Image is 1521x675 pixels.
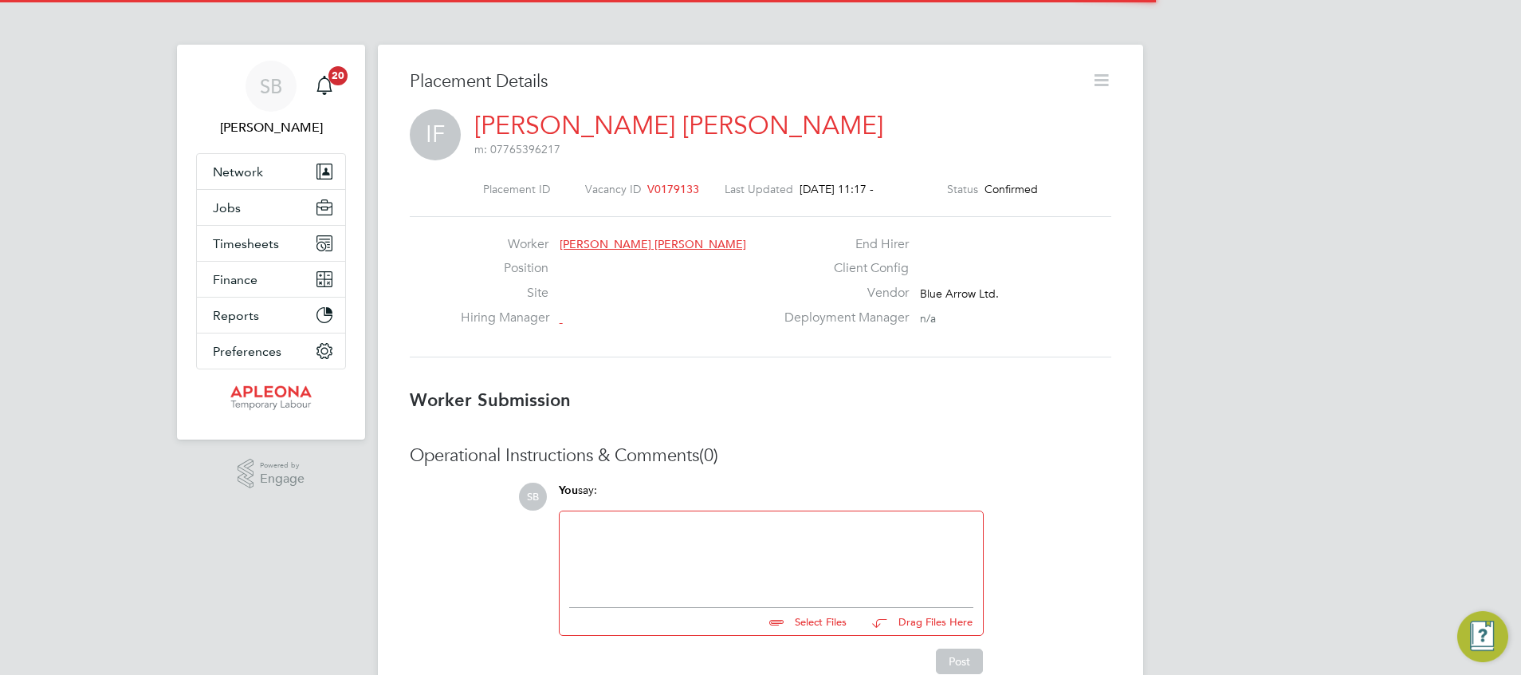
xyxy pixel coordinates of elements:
span: Confirmed [985,182,1038,196]
span: [PERSON_NAME] [PERSON_NAME] [560,237,746,251]
span: [DATE] 11:17 - [800,182,874,196]
span: Powered by [260,459,305,472]
label: Site [461,285,548,302]
span: You [559,484,578,497]
label: End Hirer [775,236,909,253]
button: Jobs [197,190,345,225]
span: Jobs [213,200,241,215]
a: [PERSON_NAME] [PERSON_NAME] [474,110,883,141]
a: SB[PERSON_NAME] [196,61,346,137]
button: Post [936,649,983,674]
span: Timesheets [213,236,279,251]
label: Deployment Manager [775,310,909,326]
b: Worker Submission [410,389,571,411]
span: SB [260,76,282,97]
nav: Main navigation [177,45,365,440]
span: (0) [699,444,718,466]
span: m: 07765396217 [474,142,560,156]
label: Placement ID [483,182,550,196]
label: Client Config [775,260,909,277]
img: apleona-logo-retina.png [230,385,312,411]
span: Blue Arrow Ltd. [920,286,999,301]
label: Last Updated [725,182,793,196]
button: Network [197,154,345,189]
h3: Operational Instructions & Comments [410,444,1111,468]
span: SB [519,483,547,511]
button: Reports [197,298,345,333]
label: Vendor [775,285,909,302]
span: 20 [328,66,348,85]
div: say: [559,483,984,511]
span: Engage [260,472,305,486]
span: IF [410,109,461,160]
a: 20 [309,61,340,112]
h3: Placement Details [410,70,1079,93]
button: Finance [197,262,345,297]
span: Finance [213,272,257,287]
span: Suzanne Bell [196,118,346,137]
label: Position [461,260,548,277]
label: Hiring Manager [461,310,548,326]
span: V0179133 [647,182,699,196]
span: Preferences [213,344,281,359]
span: n/a [920,311,936,326]
span: Reports [213,308,259,323]
a: Go to home page [196,385,346,411]
button: Timesheets [197,226,345,261]
label: Worker [461,236,548,253]
a: Powered byEngage [238,459,305,489]
button: Drag Files Here [859,606,973,639]
span: Network [213,164,263,180]
label: Vacancy ID [585,182,641,196]
button: Engage Resource Center [1457,611,1508,662]
button: Preferences [197,334,345,369]
label: Status [947,182,978,196]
